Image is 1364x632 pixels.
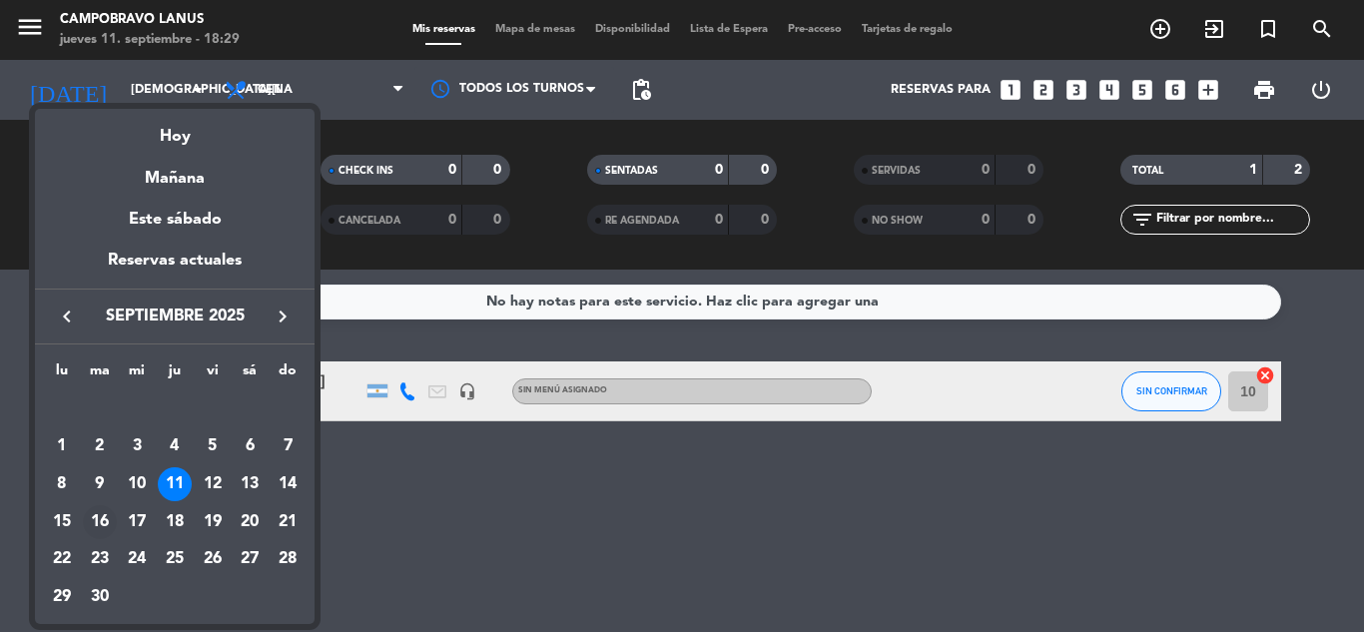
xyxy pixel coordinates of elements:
[156,503,194,541] td: 18 de septiembre de 2025
[43,390,307,428] td: SEP.
[81,578,119,616] td: 30 de septiembre de 2025
[233,467,267,501] div: 13
[265,304,301,329] button: keyboard_arrow_right
[118,359,156,390] th: miércoles
[43,578,81,616] td: 29 de septiembre de 2025
[232,541,270,579] td: 27 de septiembre de 2025
[194,359,232,390] th: viernes
[194,541,232,579] td: 26 de septiembre de 2025
[194,465,232,503] td: 12 de septiembre de 2025
[85,304,265,329] span: septiembre 2025
[269,428,307,466] td: 7 de septiembre de 2025
[118,465,156,503] td: 10 de septiembre de 2025
[196,543,230,577] div: 26
[81,359,119,390] th: martes
[83,580,117,614] div: 30
[271,429,305,463] div: 7
[120,429,154,463] div: 3
[156,541,194,579] td: 25 de septiembre de 2025
[269,503,307,541] td: 21 de septiembre de 2025
[83,467,117,501] div: 9
[83,543,117,577] div: 23
[120,543,154,577] div: 24
[156,359,194,390] th: jueves
[194,503,232,541] td: 19 de septiembre de 2025
[158,429,192,463] div: 4
[233,505,267,539] div: 20
[35,248,315,289] div: Reservas actuales
[271,505,305,539] div: 21
[55,305,79,328] i: keyboard_arrow_left
[45,543,79,577] div: 22
[232,465,270,503] td: 13 de septiembre de 2025
[156,428,194,466] td: 4 de septiembre de 2025
[233,429,267,463] div: 6
[118,503,156,541] td: 17 de septiembre de 2025
[83,505,117,539] div: 16
[43,503,81,541] td: 15 de septiembre de 2025
[81,465,119,503] td: 9 de septiembre de 2025
[43,359,81,390] th: lunes
[81,541,119,579] td: 23 de septiembre de 2025
[158,543,192,577] div: 25
[158,505,192,539] div: 18
[156,465,194,503] td: 11 de septiembre de 2025
[49,304,85,329] button: keyboard_arrow_left
[271,305,295,328] i: keyboard_arrow_right
[194,428,232,466] td: 5 de septiembre de 2025
[45,467,79,501] div: 8
[120,505,154,539] div: 17
[271,467,305,501] div: 14
[35,192,315,248] div: Este sábado
[43,541,81,579] td: 22 de septiembre de 2025
[196,429,230,463] div: 5
[271,543,305,577] div: 28
[118,428,156,466] td: 3 de septiembre de 2025
[196,467,230,501] div: 12
[269,465,307,503] td: 14 de septiembre de 2025
[269,359,307,390] th: domingo
[118,541,156,579] td: 24 de septiembre de 2025
[120,467,154,501] div: 10
[233,543,267,577] div: 27
[35,151,315,192] div: Mañana
[158,467,192,501] div: 11
[232,503,270,541] td: 20 de septiembre de 2025
[43,465,81,503] td: 8 de septiembre de 2025
[35,109,315,150] div: Hoy
[45,429,79,463] div: 1
[81,503,119,541] td: 16 de septiembre de 2025
[196,505,230,539] div: 19
[232,359,270,390] th: sábado
[83,429,117,463] div: 2
[43,428,81,466] td: 1 de septiembre de 2025
[45,580,79,614] div: 29
[232,428,270,466] td: 6 de septiembre de 2025
[81,428,119,466] td: 2 de septiembre de 2025
[45,505,79,539] div: 15
[269,541,307,579] td: 28 de septiembre de 2025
